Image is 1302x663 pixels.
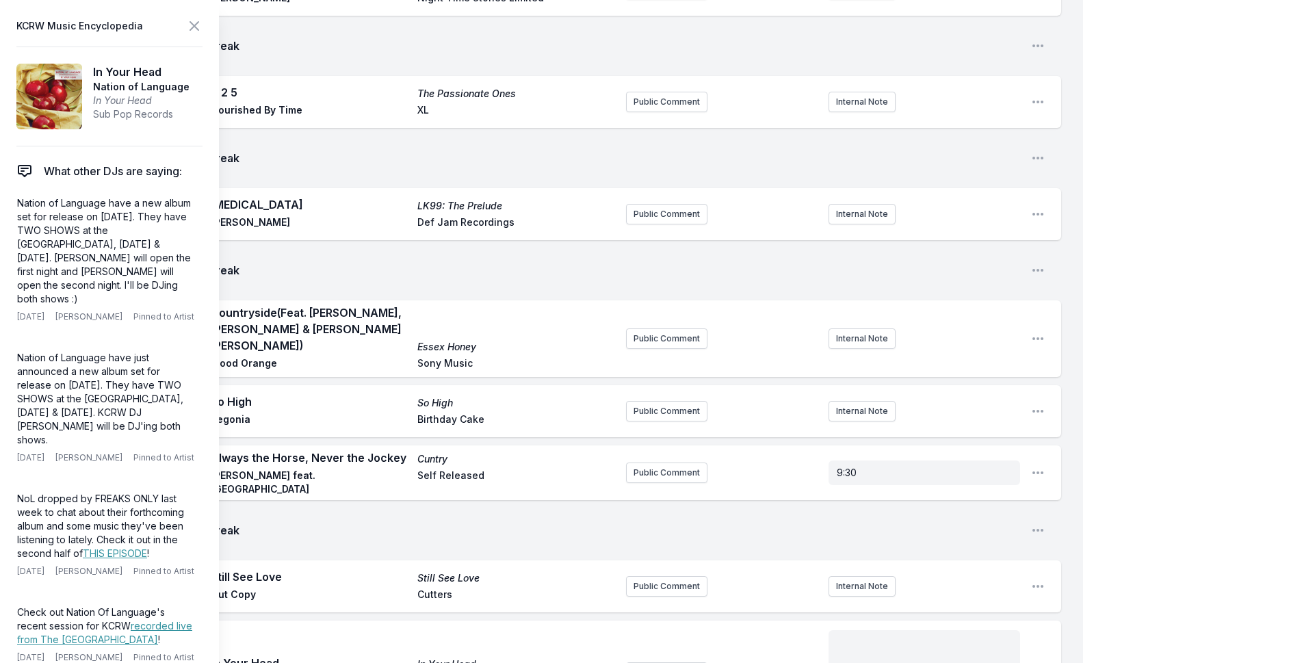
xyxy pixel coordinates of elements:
span: Def Jam Recordings [417,216,616,232]
button: Internal Note [829,576,896,597]
button: Public Comment [626,328,707,349]
span: Essex Honey [417,340,616,354]
button: Open playlist item options [1031,151,1045,165]
span: In Your Head [93,64,190,80]
p: Check out Nation Of Language's recent session for KCRW ! [17,606,196,647]
span: [DATE] [17,311,44,322]
span: [DATE] [17,452,44,463]
button: Open playlist item options [1031,580,1045,593]
span: [PERSON_NAME] [55,566,122,577]
span: Still See Love [211,569,409,585]
span: Birthday Cake [417,413,616,429]
span: [DATE] [17,566,44,577]
span: Always the Horse, Never the Jockey [211,450,409,466]
span: 9:30 [837,467,857,478]
button: Internal Note [829,328,896,349]
span: Nation of Language [93,80,190,94]
span: Blood Orange [211,356,409,373]
button: Open playlist item options [1031,39,1045,53]
a: THIS EPISODE [83,547,147,559]
button: Public Comment [626,92,707,112]
span: [MEDICAL_DATA] [211,196,409,213]
button: Public Comment [626,576,707,597]
span: So High [211,393,409,410]
span: So High [417,396,616,410]
img: In Your Head [16,64,82,129]
span: Countryside (Feat. [PERSON_NAME], [PERSON_NAME] & [PERSON_NAME] [PERSON_NAME]) [211,304,409,354]
button: Internal Note [829,401,896,421]
span: 9 2 5 [211,84,409,101]
span: [PERSON_NAME] [55,452,122,463]
span: Break [208,38,1020,54]
span: Self Released [417,469,616,496]
span: [PERSON_NAME] feat. [GEOGRAPHIC_DATA] [211,469,409,496]
span: KCRW Music Encyclopedia [16,16,143,36]
button: Public Comment [626,204,707,224]
span: LK99: The Prelude [417,199,616,213]
button: Open playlist item options [1031,332,1045,346]
span: Pinned to Artist [133,311,194,322]
button: Open playlist item options [1031,207,1045,221]
p: NoL dropped by FREAKS ONLY last week to chat about their forthcoming album and some music they've... [17,492,196,560]
span: Break [208,522,1020,538]
span: [PERSON_NAME] [55,652,122,663]
button: Open playlist item options [1031,466,1045,480]
span: The Passionate Ones [417,87,616,101]
span: Nourished By Time [211,103,409,120]
span: Break [208,262,1020,278]
span: [PERSON_NAME] [211,216,409,232]
span: Break [208,150,1020,166]
span: Cutters [417,588,616,604]
button: Internal Note [829,204,896,224]
button: Open playlist item options [1031,95,1045,109]
span: Cut Copy [211,588,409,604]
span: In Your Head [93,94,190,107]
p: Nation of Language have just announced a new album set for release on [DATE]. They have TWO SHOWS... [17,351,196,447]
span: What other DJs are saying: [44,163,182,179]
span: Begonia [211,413,409,429]
button: Public Comment [626,401,707,421]
span: [DATE] [17,652,44,663]
span: Still See Love [417,571,616,585]
span: Sony Music [417,356,616,373]
button: Open playlist item options [1031,404,1045,418]
button: Open playlist item options [1031,263,1045,277]
button: Open playlist item options [1031,523,1045,537]
span: Sub Pop Records [93,107,190,121]
span: XL [417,103,616,120]
span: Pinned to Artist [133,652,194,663]
span: Cuntry [417,452,616,466]
p: Nation of Language have a new album set for release on [DATE]. They have TWO SHOWS at the [GEOGRA... [17,196,196,306]
button: Public Comment [626,463,707,483]
span: Pinned to Artist [133,452,194,463]
span: [PERSON_NAME] [55,311,122,322]
button: Internal Note [829,92,896,112]
span: Pinned to Artist [133,566,194,577]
